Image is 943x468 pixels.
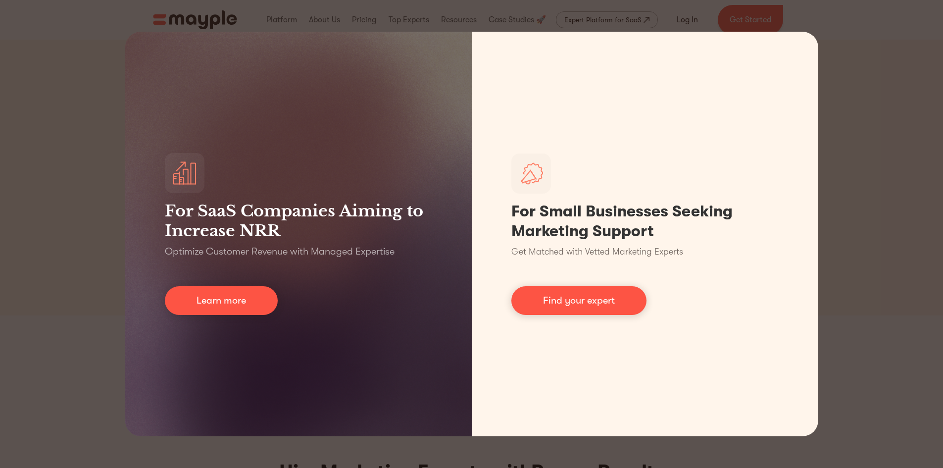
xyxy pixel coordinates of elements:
a: Find your expert [511,286,646,315]
h1: For Small Businesses Seeking Marketing Support [511,202,779,241]
p: Optimize Customer Revenue with Managed Expertise [165,245,395,259]
a: Learn more [165,286,278,315]
h3: For SaaS Companies Aiming to Increase NRR [165,201,432,241]
p: Get Matched with Vetted Marketing Experts [511,245,683,259]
